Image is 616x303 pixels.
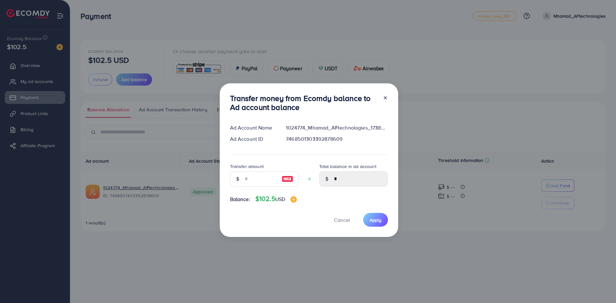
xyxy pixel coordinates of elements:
[326,213,358,227] button: Cancel
[230,196,250,203] span: Balance:
[225,124,281,131] div: Ad Account Name
[281,124,393,131] div: 1024774_Mhamad_AFtechnologies_1738895977191
[225,135,281,143] div: Ad Account ID
[255,195,297,203] h4: $102.5
[230,163,264,170] label: Transfer amount
[282,175,293,183] img: image
[281,135,393,143] div: 7468501303392878609
[230,94,378,112] h3: Transfer money from Ecomdy balance to Ad account balance
[363,213,388,227] button: Apply
[319,163,376,170] label: Total balance in ad account
[334,216,350,223] span: Cancel
[370,217,381,223] span: Apply
[589,274,611,298] iframe: Chat
[275,196,285,203] span: USD
[290,196,297,203] img: image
